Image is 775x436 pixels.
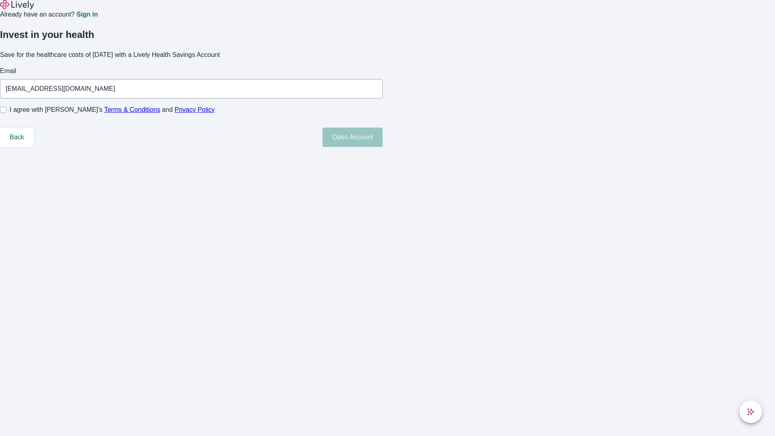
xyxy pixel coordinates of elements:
a: Sign in [76,11,98,18]
svg: Lively AI Assistant [747,408,755,416]
a: Privacy Policy [175,106,215,113]
a: Terms & Conditions [104,106,160,113]
span: I agree with [PERSON_NAME]’s and [10,105,215,115]
button: chat [739,400,762,423]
